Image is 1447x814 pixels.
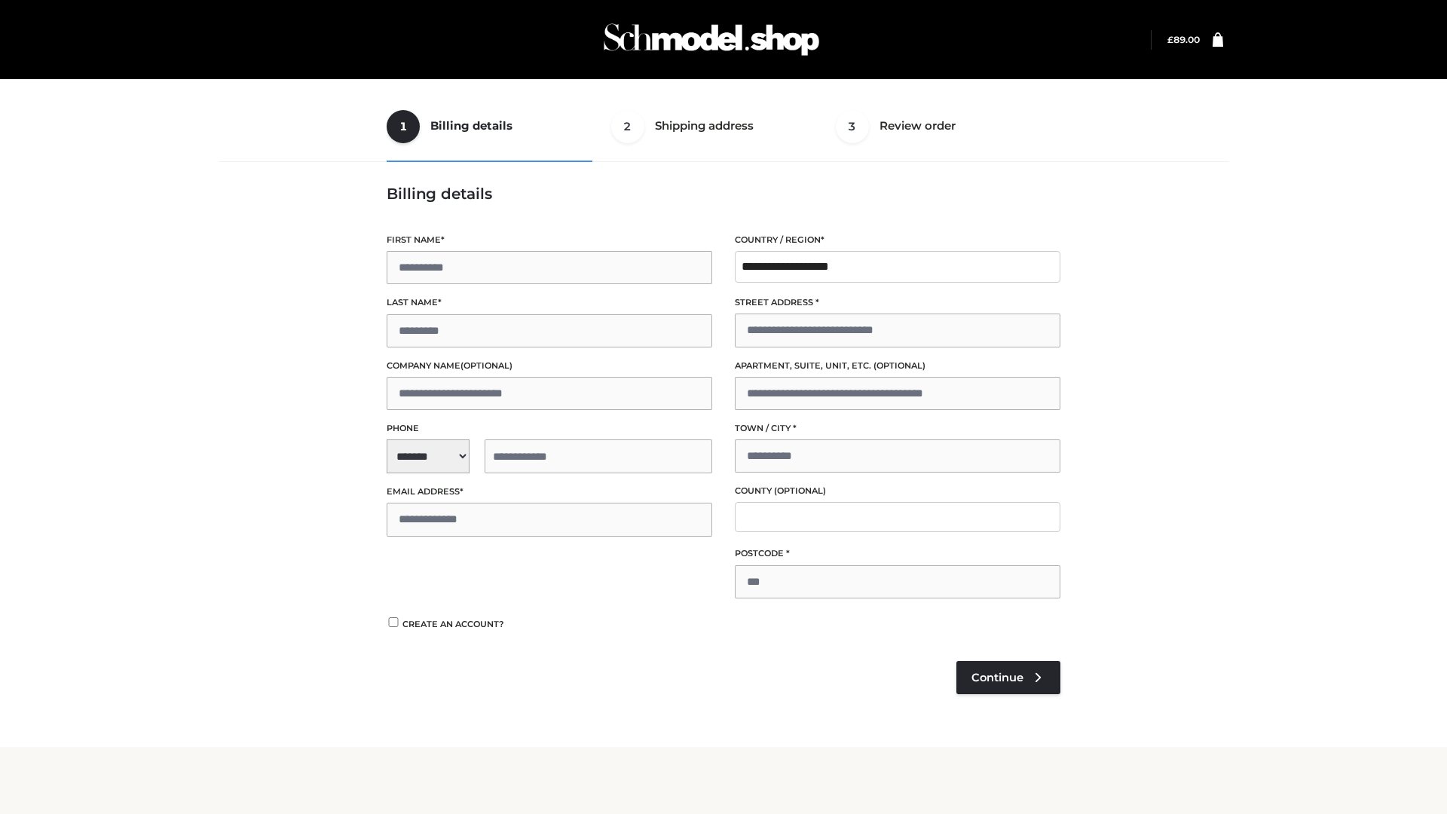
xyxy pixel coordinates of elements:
[387,185,1060,203] h3: Billing details
[1167,34,1173,45] span: £
[460,360,512,371] span: (optional)
[1167,34,1200,45] bdi: 89.00
[735,295,1060,310] label: Street address
[1167,34,1200,45] a: £89.00
[387,295,712,310] label: Last name
[735,546,1060,561] label: Postcode
[387,233,712,247] label: First name
[735,359,1060,373] label: Apartment, suite, unit, etc.
[873,360,925,371] span: (optional)
[735,233,1060,247] label: Country / Region
[387,421,712,436] label: Phone
[598,10,824,69] img: Schmodel Admin 964
[387,485,712,499] label: Email address
[774,485,826,496] span: (optional)
[971,671,1023,684] span: Continue
[735,484,1060,498] label: County
[387,617,400,627] input: Create an account?
[735,421,1060,436] label: Town / City
[387,359,712,373] label: Company name
[956,661,1060,694] a: Continue
[402,619,504,629] span: Create an account?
